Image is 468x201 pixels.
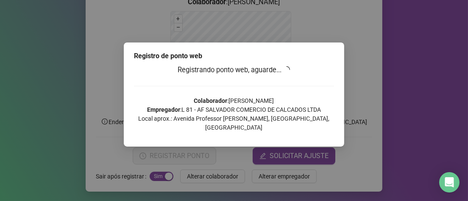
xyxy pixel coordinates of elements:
p: : [PERSON_NAME] : L 81 - AF SALVADOR COMERCIO DE CALCADOS LTDA Local aprox.: Avenida Professor [P... [134,96,334,132]
span: loading [283,66,290,73]
strong: Colaborador [194,97,228,104]
div: Open Intercom Messenger [439,172,460,193]
div: Registro de ponto web [134,51,334,61]
strong: Empregador [147,106,180,113]
h3: Registrando ponto web, aguarde... [134,65,334,76]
